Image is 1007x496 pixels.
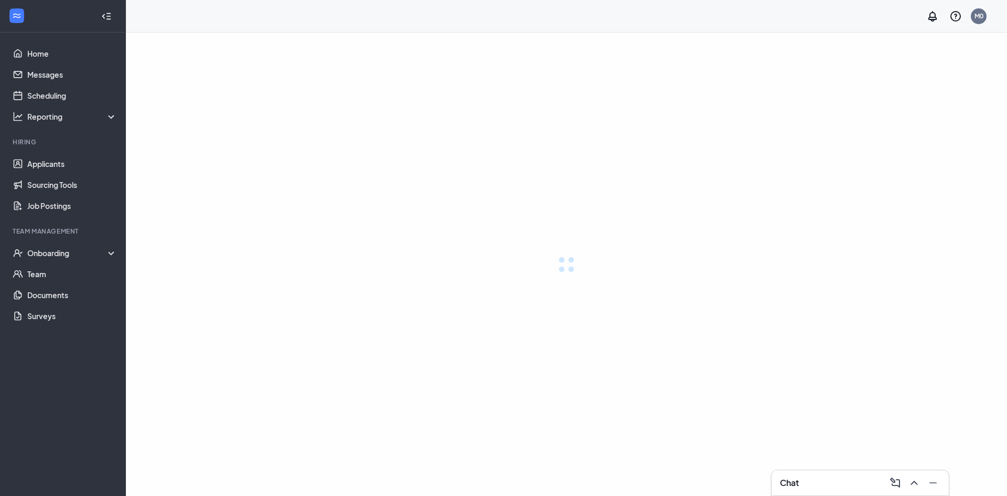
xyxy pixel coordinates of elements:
[924,474,940,491] button: Minimize
[974,12,983,20] div: M0
[27,263,117,284] a: Team
[27,111,117,122] div: Reporting
[905,474,922,491] button: ChevronUp
[27,64,117,85] a: Messages
[13,138,115,146] div: Hiring
[13,248,23,258] svg: UserCheck
[889,477,902,489] svg: ComposeMessage
[926,10,939,23] svg: Notifications
[13,111,23,122] svg: Analysis
[27,195,117,216] a: Job Postings
[949,10,962,23] svg: QuestionInfo
[886,474,903,491] button: ComposeMessage
[780,477,799,489] h3: Chat
[27,85,117,106] a: Scheduling
[101,11,112,22] svg: Collapse
[27,43,117,64] a: Home
[27,153,117,174] a: Applicants
[12,10,22,21] svg: WorkstreamLogo
[27,248,117,258] div: Onboarding
[927,477,939,489] svg: Minimize
[13,227,115,236] div: Team Management
[908,477,920,489] svg: ChevronUp
[27,174,117,195] a: Sourcing Tools
[27,284,117,305] a: Documents
[27,305,117,326] a: Surveys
